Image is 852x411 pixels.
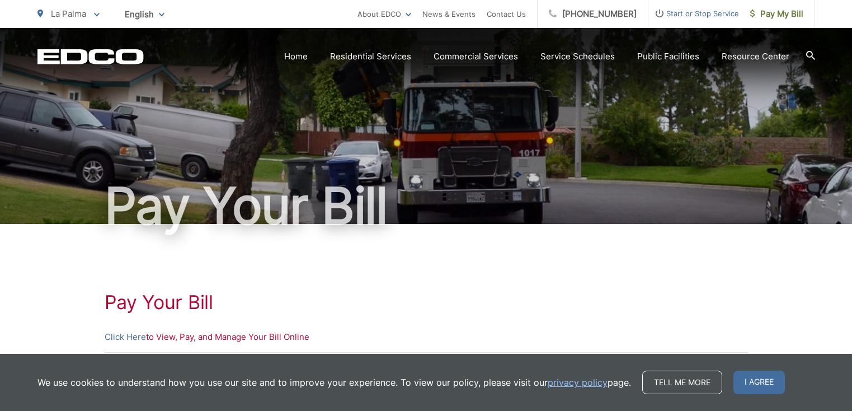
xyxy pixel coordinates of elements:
[37,49,144,64] a: EDCD logo. Return to the homepage.
[357,7,411,21] a: About EDCO
[116,4,173,24] span: English
[733,371,785,394] span: I agree
[637,50,699,63] a: Public Facilities
[37,376,631,389] p: We use cookies to understand how you use our site and to improve your experience. To view our pol...
[487,7,526,21] a: Contact Us
[722,50,789,63] a: Resource Center
[105,291,748,314] h1: Pay Your Bill
[422,7,476,21] a: News & Events
[434,50,518,63] a: Commercial Services
[105,330,146,344] a: Click Here
[750,7,803,21] span: Pay My Bill
[540,50,615,63] a: Service Schedules
[105,330,748,344] p: to View, Pay, and Manage Your Bill Online
[37,178,815,234] h1: Pay Your Bill
[51,8,86,19] span: La Palma
[284,50,308,63] a: Home
[642,371,722,394] a: Tell me more
[548,376,608,389] a: privacy policy
[330,50,411,63] a: Residential Services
